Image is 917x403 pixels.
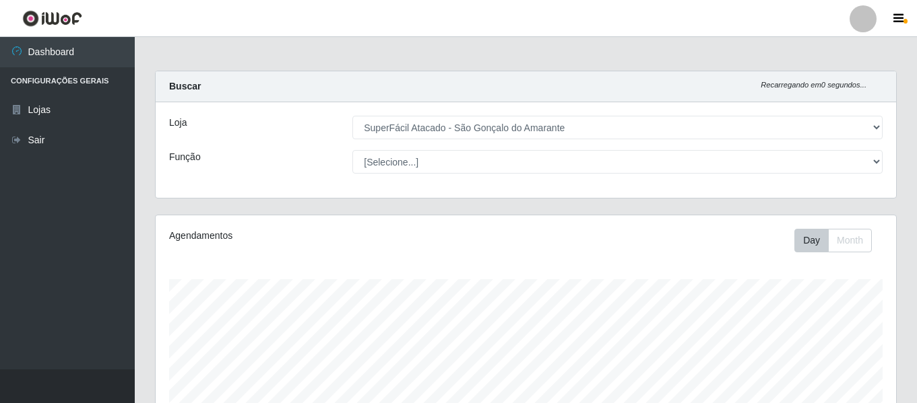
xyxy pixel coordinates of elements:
[169,150,201,164] label: Função
[169,81,201,91] strong: Buscar
[828,229,872,252] button: Month
[22,10,82,27] img: CoreUI Logo
[169,229,455,243] div: Agendamentos
[794,229,883,252] div: Toolbar with button groups
[794,229,829,252] button: Day
[169,116,187,130] label: Loja
[794,229,872,252] div: First group
[761,81,866,89] i: Recarregando em 0 segundos...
